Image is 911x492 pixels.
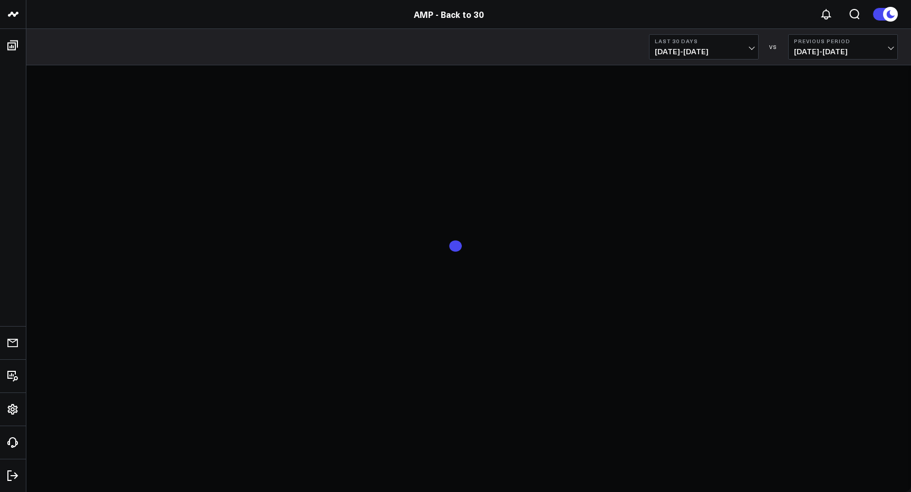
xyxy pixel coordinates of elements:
[764,44,783,50] div: VS
[794,38,892,44] b: Previous Period
[788,34,898,60] button: Previous Period[DATE]-[DATE]
[655,47,753,56] span: [DATE] - [DATE]
[655,38,753,44] b: Last 30 Days
[794,47,892,56] span: [DATE] - [DATE]
[649,34,759,60] button: Last 30 Days[DATE]-[DATE]
[414,8,484,20] a: AMP - Back to 30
